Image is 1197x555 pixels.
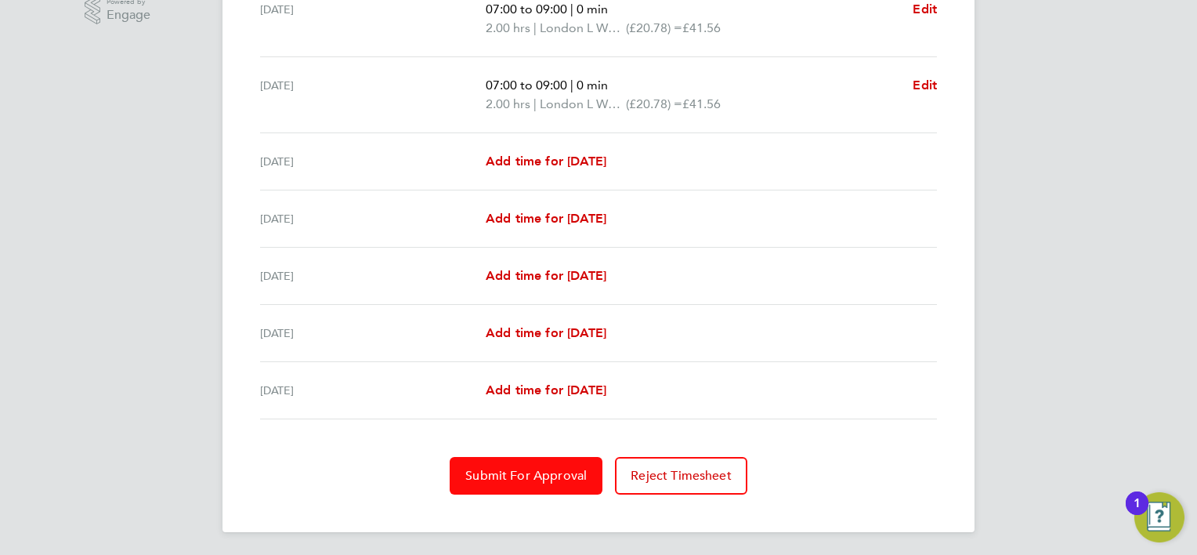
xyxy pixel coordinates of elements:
div: 1 [1134,503,1141,524]
span: 07:00 to 09:00 [486,2,567,16]
span: London L Wage [540,19,626,38]
span: £41.56 [682,20,721,35]
span: £41.56 [682,96,721,111]
button: Submit For Approval [450,457,602,495]
span: 07:00 to 09:00 [486,78,567,92]
div: [DATE] [260,381,486,400]
a: Add time for [DATE] [486,152,606,171]
span: 0 min [577,78,608,92]
span: (£20.78) = [626,96,682,111]
span: 0 min [577,2,608,16]
div: [DATE] [260,152,486,171]
span: Add time for [DATE] [486,325,606,340]
span: (£20.78) = [626,20,682,35]
span: Submit For Approval [465,468,587,484]
span: Reject Timesheet [631,468,732,484]
a: Edit [913,76,937,95]
button: Open Resource Center, 1 new notification [1134,492,1184,542]
button: Reject Timesheet [615,457,747,495]
div: [DATE] [260,76,486,114]
a: Add time for [DATE] [486,209,606,228]
span: London L Wage [540,95,626,114]
a: Add time for [DATE] [486,267,606,285]
div: [DATE] [260,209,486,228]
span: Edit [913,78,937,92]
a: Add time for [DATE] [486,324,606,343]
span: | [570,78,573,92]
span: | [533,20,537,35]
span: Add time for [DATE] [486,268,606,283]
span: Add time for [DATE] [486,154,606,169]
div: [DATE] [260,267,486,285]
span: 2.00 hrs [486,20,530,35]
span: 2.00 hrs [486,96,530,111]
span: Add time for [DATE] [486,383,606,397]
div: [DATE] [260,324,486,343]
span: | [533,96,537,111]
span: Add time for [DATE] [486,211,606,226]
span: | [570,2,573,16]
span: Edit [913,2,937,16]
a: Add time for [DATE] [486,381,606,400]
span: Engage [107,9,150,22]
